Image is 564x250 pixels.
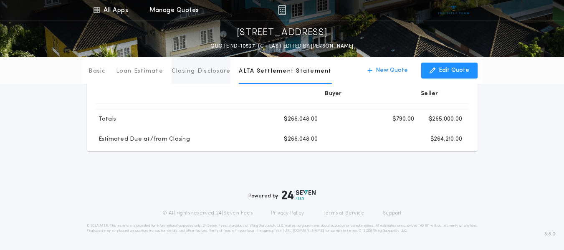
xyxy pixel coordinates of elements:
p: Closing Disclosure [172,67,231,76]
p: $266,048.00 [284,115,318,124]
a: Support [383,210,402,217]
img: img [278,5,286,15]
img: vs-icon [438,6,469,14]
img: logo [282,190,316,200]
p: Buyer [325,90,341,98]
p: [STREET_ADDRESS] [237,26,328,40]
p: DISCLAIMER: This estimate is provided for informational purposes only. 24|Seven Fees, a product o... [87,223,478,233]
p: Seller [421,90,438,98]
a: Privacy Policy [271,210,304,217]
a: [URL][DOMAIN_NAME] [283,229,324,232]
div: Powered by [248,190,316,200]
p: Totals [95,115,116,124]
button: New Quote [359,63,416,78]
p: QUOTE ND-10527-TC - LAST EDITED BY [PERSON_NAME] [210,42,353,51]
p: $266,048.00 [284,135,318,144]
p: ALTA Settlement Statement [239,67,331,76]
p: Estimated Due at/from Closing [95,135,190,144]
p: $265,000.00 [429,115,463,124]
p: New Quote [376,66,408,75]
p: $264,210.00 [430,135,463,144]
p: Edit Quote [439,66,469,75]
p: © All rights reserved. 24|Seven Fees [162,210,253,217]
a: Terms of Service [323,210,364,217]
span: 3.8.0 [544,230,556,238]
button: Edit Quote [421,63,478,78]
p: Loan Estimate [116,67,163,76]
p: $790.00 [392,115,414,124]
p: Basic [89,67,105,76]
